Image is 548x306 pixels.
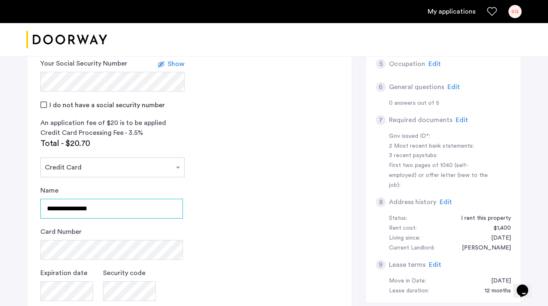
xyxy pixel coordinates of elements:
[429,261,441,268] span: Edit
[483,233,511,243] div: 08/31/2023
[389,141,493,151] div: 2 Most recent bank statements:
[440,199,452,205] span: Edit
[389,224,417,233] div: Rent cost:
[389,132,493,141] div: Gov issued ID*:
[376,59,386,69] div: 5
[40,128,185,138] div: Credit Card Processing Fee - 3.5%
[103,268,145,278] label: Security code
[40,59,127,68] label: Your Social Security Number
[456,117,468,123] span: Edit
[376,197,386,207] div: 8
[429,61,441,67] span: Edit
[40,268,87,278] label: Expiration date
[389,233,420,243] div: Living since:
[376,82,386,92] div: 6
[508,5,522,18] div: SG
[485,224,511,233] div: $1,400
[389,59,425,69] h5: Occupation
[476,286,511,296] div: 12 months
[487,7,497,16] a: Favorites
[40,186,59,195] label: Name
[483,276,511,286] div: 09/01/2025
[389,99,511,108] div: 0 answers out of 5
[428,7,475,16] a: My application
[389,286,429,296] div: Lease duration:
[389,151,493,161] div: 3 recent paystubs:
[454,243,511,253] div: Sam
[447,84,460,90] span: Edit
[513,273,540,298] iframe: chat widget
[26,24,107,55] a: Cazamio logo
[48,102,165,108] label: I do not have a social security number
[389,243,435,253] div: Current Landlord:
[40,227,82,237] label: Card Number
[389,197,436,207] h5: Address history
[40,118,185,128] div: An application fee of $20 is to be applied
[376,260,386,270] div: 9
[26,24,107,55] img: logo
[389,214,407,224] div: Status:
[389,115,452,125] h5: Required documents
[389,260,426,270] h5: Lease terms
[376,115,386,125] div: 7
[389,82,444,92] h5: General questions
[168,61,185,67] span: Show
[389,161,493,191] div: First two pages of 1040 (self-employed) or offer letter (new to the job):
[453,214,511,224] div: I rent this property
[389,276,426,286] div: Move in Date:
[40,138,185,149] div: Total - $20.70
